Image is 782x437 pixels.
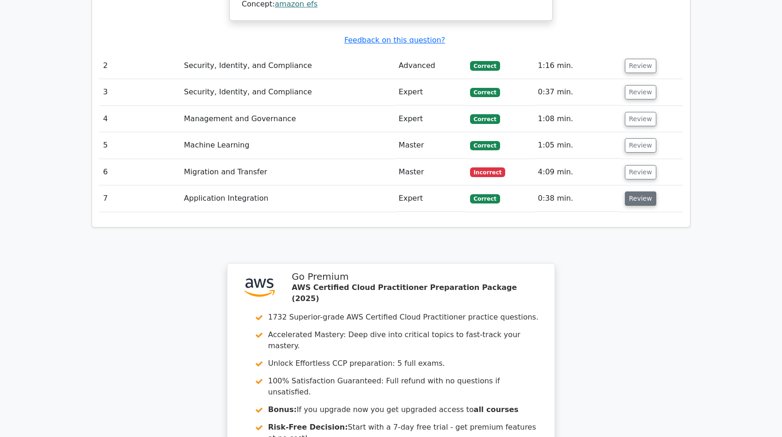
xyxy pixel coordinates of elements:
td: 3 [99,79,180,105]
button: Review [625,165,656,179]
td: 4:09 min. [534,159,621,185]
td: Security, Identity, and Compliance [180,53,395,79]
td: Expert [395,106,466,132]
td: Master [395,159,466,185]
span: Correct [470,88,500,97]
td: 6 [99,159,180,185]
span: Correct [470,114,500,123]
td: 5 [99,132,180,159]
button: Review [625,59,656,73]
td: 1:16 min. [534,53,621,79]
td: 0:38 min. [534,185,621,212]
a: Feedback on this question? [344,36,445,44]
td: Management and Governance [180,106,395,132]
button: Review [625,191,656,206]
td: 4 [99,106,180,132]
td: Security, Identity, and Compliance [180,79,395,105]
td: Migration and Transfer [180,159,395,185]
td: 2 [99,53,180,79]
td: Application Integration [180,185,395,212]
td: 7 [99,185,180,212]
td: 0:37 min. [534,79,621,105]
td: 1:05 min. [534,132,621,159]
td: Machine Learning [180,132,395,159]
span: Incorrect [470,167,506,177]
td: Expert [395,79,466,105]
td: Advanced [395,53,466,79]
span: Correct [470,194,500,203]
button: Review [625,85,656,99]
td: 1:08 min. [534,106,621,132]
td: Master [395,132,466,159]
span: Correct [470,141,500,150]
button: Review [625,112,656,126]
span: Correct [470,61,500,70]
td: Expert [395,185,466,212]
button: Review [625,138,656,153]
